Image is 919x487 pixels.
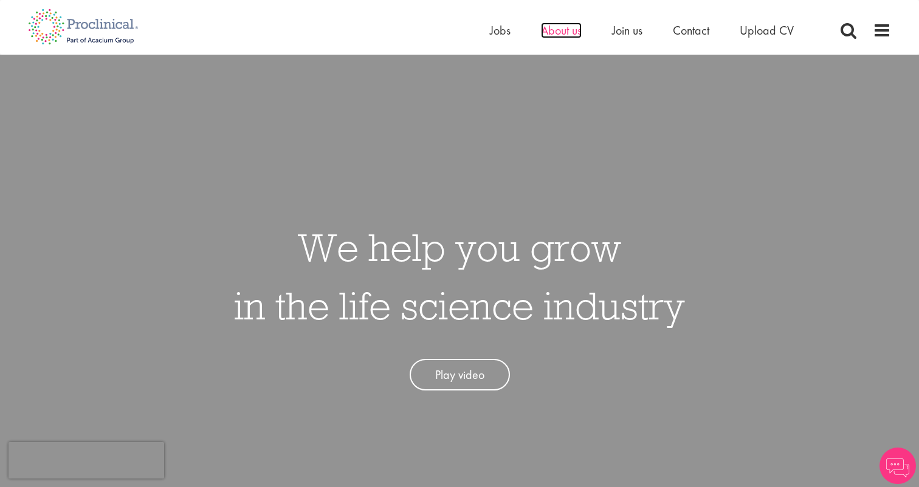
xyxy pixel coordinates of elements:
a: Upload CV [740,22,794,38]
a: Jobs [490,22,511,38]
img: Chatbot [879,448,916,484]
h1: We help you grow in the life science industry [234,218,685,335]
a: Contact [673,22,709,38]
a: Play video [410,359,510,391]
a: Join us [612,22,642,38]
a: About us [541,22,582,38]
